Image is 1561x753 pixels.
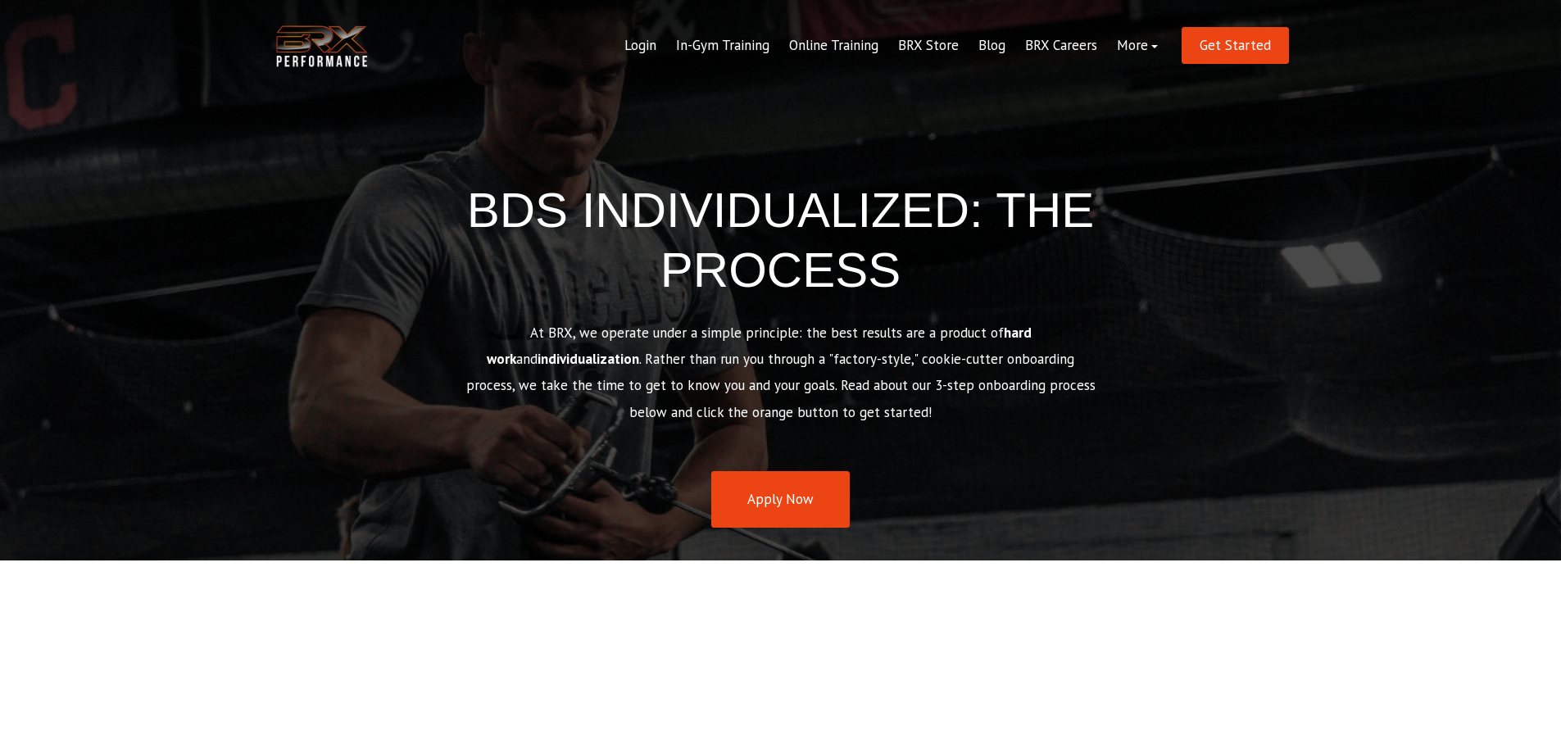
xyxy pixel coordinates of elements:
span: BDS INDIVIDUALIZED: THE PROCESS [467,183,1095,297]
a: Blog [969,26,1015,66]
div: Navigation Menu [615,26,1168,66]
a: Apply Now [711,471,850,528]
a: Online Training [779,26,888,66]
a: In-Gym Training [666,26,779,66]
a: Login [615,26,666,66]
a: BRX Store [888,26,969,66]
img: BRX Transparent Logo-2 [273,21,371,71]
strong: individualization [538,350,639,368]
a: BRX Careers [1015,26,1107,66]
a: Get Started [1182,27,1289,64]
p: At BRX, we operate under a simple principle: the best results are a product of and . Rather than ... [461,320,1100,451]
a: More [1107,26,1168,66]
